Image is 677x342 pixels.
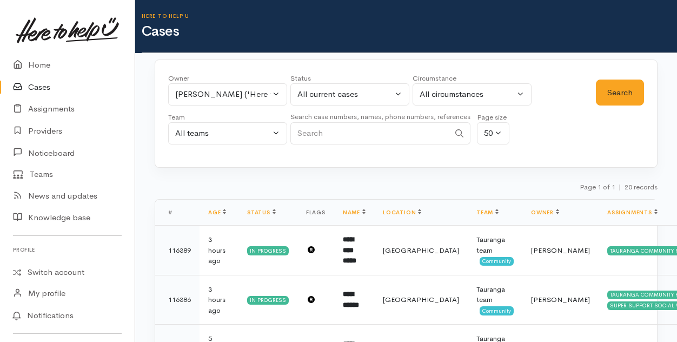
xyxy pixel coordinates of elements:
div: Circumstance [413,73,532,84]
span: [GEOGRAPHIC_DATA] [383,246,459,255]
span: Community [480,257,514,266]
div: All circumstances [420,88,515,101]
button: All teams [168,122,287,144]
td: 116386 [155,275,200,325]
h6: Profile [13,242,122,257]
th: Flags [297,200,334,226]
th: # [155,200,200,226]
td: 3 hours ago [200,226,238,275]
td: 116389 [155,226,200,275]
span: | [619,182,621,192]
input: Search [290,122,449,144]
div: Owner [168,73,287,84]
button: Rachel Proctor ('Here to help u') [168,83,287,106]
div: All teams [175,127,270,140]
td: 3 hours ago [200,275,238,325]
button: 50 [477,122,509,144]
div: Tauranga team [476,284,514,305]
a: Assignments [607,209,658,216]
span: [PERSON_NAME] [531,246,590,255]
div: Team [168,112,287,123]
div: 50 [484,127,493,140]
small: Page 1 of 1 20 records [580,182,658,192]
h6: Here to help u [142,13,677,19]
a: Age [208,209,226,216]
a: Owner [531,209,559,216]
div: Page size [477,112,509,123]
div: Tauranga team [476,234,514,255]
div: In progress [247,246,289,255]
span: [PERSON_NAME] [531,295,590,304]
button: All circumstances [413,83,532,106]
span: Community [480,306,514,315]
a: Team [476,209,499,216]
span: [GEOGRAPHIC_DATA] [383,295,459,304]
div: All current cases [297,88,393,101]
button: All current cases [290,83,409,106]
div: In progress [247,296,289,305]
div: [PERSON_NAME] ('Here to help u') [175,88,270,101]
div: Status [290,73,409,84]
a: Location [383,209,421,216]
a: Name [343,209,366,216]
h1: Cases [142,24,677,40]
button: Search [596,80,644,106]
a: Status [247,209,276,216]
small: Search case numbers, names, phone numbers, references [290,112,470,121]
